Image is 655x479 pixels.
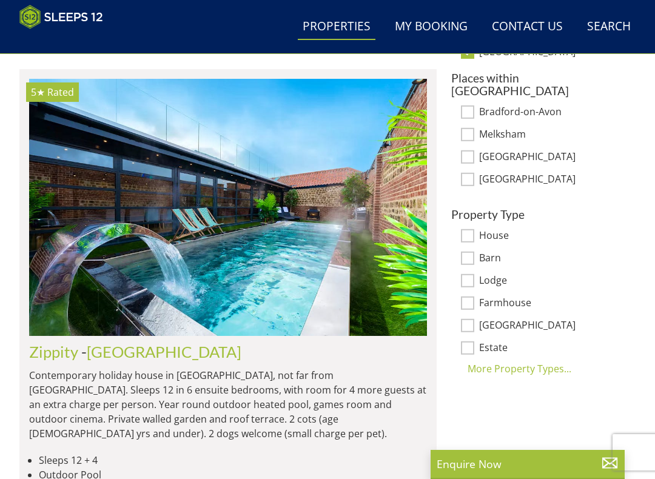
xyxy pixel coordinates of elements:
[487,13,568,41] a: Contact Us
[437,456,619,472] p: Enquire Now
[451,208,626,221] h3: Property Type
[87,343,241,361] a: [GEOGRAPHIC_DATA]
[451,361,626,376] div: More Property Types...
[29,79,427,336] a: 5★ Rated
[479,297,626,310] label: Farmhouse
[479,173,626,187] label: [GEOGRAPHIC_DATA]
[298,13,375,41] a: Properties
[29,79,427,336] img: zippity-holiday-home-wiltshire-sleeps-12-hot-tub.original.jpg
[479,230,626,243] label: House
[582,13,636,41] a: Search
[13,36,141,47] iframe: Customer reviews powered by Trustpilot
[479,151,626,164] label: [GEOGRAPHIC_DATA]
[451,72,626,97] h3: Places within [GEOGRAPHIC_DATA]
[479,275,626,288] label: Lodge
[479,342,626,355] label: Estate
[29,343,78,361] a: Zippity
[81,343,241,361] span: -
[29,368,427,441] p: Contemporary holiday house in [GEOGRAPHIC_DATA], not far from [GEOGRAPHIC_DATA]. Sleeps 12 in 6 e...
[47,85,74,99] span: Rated
[479,106,626,119] label: Bradford-on-Avon
[479,320,626,333] label: [GEOGRAPHIC_DATA]
[479,129,626,142] label: Melksham
[479,252,626,266] label: Barn
[390,13,472,41] a: My Booking
[31,85,45,99] span: Zippity has a 5 star rating under the Quality in Tourism Scheme
[19,5,103,29] img: Sleeps 12
[39,453,427,467] li: Sleeps 12 + 4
